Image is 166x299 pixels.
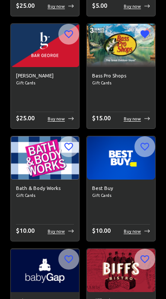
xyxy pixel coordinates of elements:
[87,24,155,67] img: Bass Pro Shops image
[11,136,79,179] img: Bath & Body Works image
[48,228,65,235] p: Buy now
[16,72,74,80] h6: [PERSON_NAME]
[48,116,65,122] p: Buy now
[124,228,141,235] p: Buy now
[92,72,150,80] h6: Bass Pro Shops
[48,3,65,10] p: Buy now
[87,249,155,292] img: Biff's Bistro CA image
[16,2,35,9] span: $ 25.00
[11,24,79,67] img: Bar George image
[124,3,141,10] p: Buy now
[16,80,74,87] span: Gift Cards
[16,115,35,122] span: $ 25.00
[124,116,141,122] p: Buy now
[92,115,111,122] span: $ 15.00
[16,192,74,199] span: Gift Cards
[92,2,107,9] span: $ 5.00
[87,136,155,179] img: Best Buy image
[92,227,111,234] span: $ 10.00
[92,192,150,199] span: Gift Cards
[11,249,79,292] img: Baby Gap image
[16,227,35,234] span: $ 10.00
[92,185,150,193] h6: Best Buy
[92,80,150,87] span: Gift Cards
[16,185,74,193] h6: Bath & Body Works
